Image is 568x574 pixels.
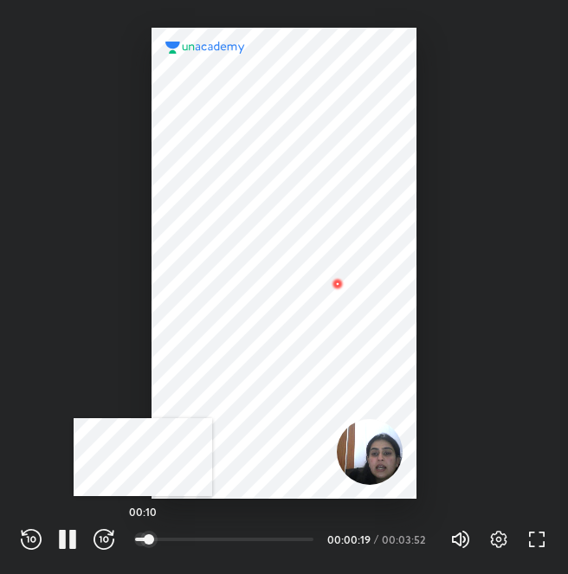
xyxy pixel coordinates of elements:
div: / [374,534,378,545]
div: 00:00:19 [327,534,371,545]
img: logo.2a7e12a2.svg [165,42,245,54]
h5: 00:10 [129,506,157,517]
img: wMgqJGBwKWe8AAAAABJRU5ErkJggg== [327,274,348,294]
div: 00:03:52 [382,534,429,545]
